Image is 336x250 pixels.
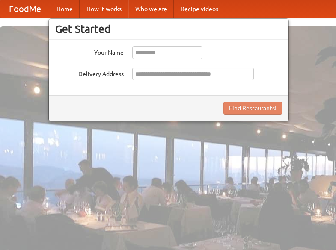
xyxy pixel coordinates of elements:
[0,0,50,18] a: FoodMe
[50,0,80,18] a: Home
[174,0,225,18] a: Recipe videos
[55,23,282,35] h3: Get Started
[55,46,124,57] label: Your Name
[223,102,282,115] button: Find Restaurants!
[128,0,174,18] a: Who we are
[55,68,124,78] label: Delivery Address
[80,0,128,18] a: How it works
